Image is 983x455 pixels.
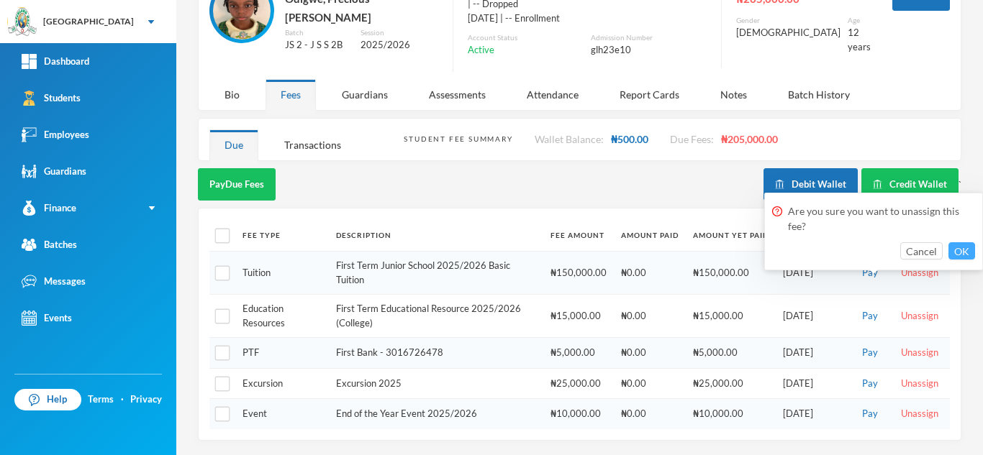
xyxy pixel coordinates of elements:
[614,252,686,295] td: ₦0.00
[22,201,76,216] div: Finance
[235,252,329,295] td: Tuition
[468,32,584,43] div: Account Status
[22,274,86,289] div: Messages
[897,345,943,361] button: Unassign
[776,399,851,429] td: [DATE]
[705,79,762,110] div: Notes
[235,219,329,252] th: Fee Type
[614,368,686,399] td: ₦0.00
[861,168,959,201] button: Credit Wallet
[266,79,316,110] div: Fees
[772,206,782,216] i: icon: question-circle-o
[543,338,614,369] td: ₦5,000.00
[591,32,707,43] div: Admission Number
[614,295,686,338] td: ₦0.00
[543,399,614,429] td: ₦10,000.00
[686,338,776,369] td: ₦5,000.00
[22,311,72,326] div: Events
[764,168,858,201] button: Debit Wallet
[897,406,943,422] button: Unassign
[8,8,37,37] img: logo
[721,133,778,145] span: ₦205,000.00
[848,15,871,26] div: Age
[404,134,512,144] div: Student Fee Summary
[414,79,501,110] div: Assessments
[543,368,614,399] td: ₦25,000.00
[611,133,648,145] span: ₦500.00
[543,252,614,295] td: ₦150,000.00
[209,129,258,160] div: Due
[776,338,851,369] td: [DATE]
[614,219,686,252] th: Amount Paid
[235,368,329,399] td: Excursion
[22,127,89,142] div: Employees
[329,399,543,429] td: End of the Year Event 2025/2026
[88,392,114,407] a: Terms
[468,43,494,58] span: Active
[686,399,776,429] td: ₦10,000.00
[686,368,776,399] td: ₦25,000.00
[22,237,77,252] div: Batches
[209,79,255,110] div: Bio
[858,308,882,324] button: Pay
[361,27,438,38] div: Session
[198,168,276,201] button: PayDue Fees
[535,133,604,145] span: Wallet Balance:
[468,12,707,26] div: [DATE] | -- Enrollment
[22,91,81,106] div: Students
[22,164,86,179] div: Guardians
[670,133,714,145] span: Due Fees:
[121,392,124,407] div: ·
[897,308,943,324] button: Unassign
[43,15,134,28] div: [GEOGRAPHIC_DATA]
[776,295,851,338] td: [DATE]
[764,168,961,201] div: `
[604,79,694,110] div: Report Cards
[686,219,776,252] th: Amount Yet Paid
[130,392,162,407] a: Privacy
[329,368,543,399] td: Excursion 2025
[772,203,975,234] div: Are you sure you want to unassign this fee?
[614,338,686,369] td: ₦0.00
[235,399,329,429] td: Event
[686,252,776,295] td: ₦150,000.00
[773,79,865,110] div: Batch History
[858,376,882,392] button: Pay
[736,15,841,26] div: Gender
[327,79,403,110] div: Guardians
[543,219,614,252] th: Fee Amount
[736,26,841,40] div: [DEMOGRAPHIC_DATA]
[686,295,776,338] td: ₦15,000.00
[235,338,329,369] td: PTF
[269,129,356,160] div: Transactions
[858,406,882,422] button: Pay
[512,79,594,110] div: Attendance
[858,345,882,361] button: Pay
[329,219,543,252] th: Description
[897,376,943,392] button: Unassign
[329,338,543,369] td: First Bank - 3016726478
[848,26,871,54] div: 12 years
[22,54,89,69] div: Dashboard
[948,242,975,259] button: OK
[14,389,81,410] a: Help
[776,368,851,399] td: [DATE]
[543,295,614,338] td: ₦15,000.00
[285,27,350,38] div: Batch
[329,295,543,338] td: First Term Educational Resource 2025/2026 (College)
[614,399,686,429] td: ₦0.00
[329,252,543,295] td: First Term Junior School 2025/2026 Basic Tuition
[900,242,943,259] button: Cancel
[361,38,438,52] div: 2025/2026
[285,38,350,52] div: JS 2 - J S S 2B
[235,295,329,338] td: Education Resources
[591,43,707,58] div: glh23e10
